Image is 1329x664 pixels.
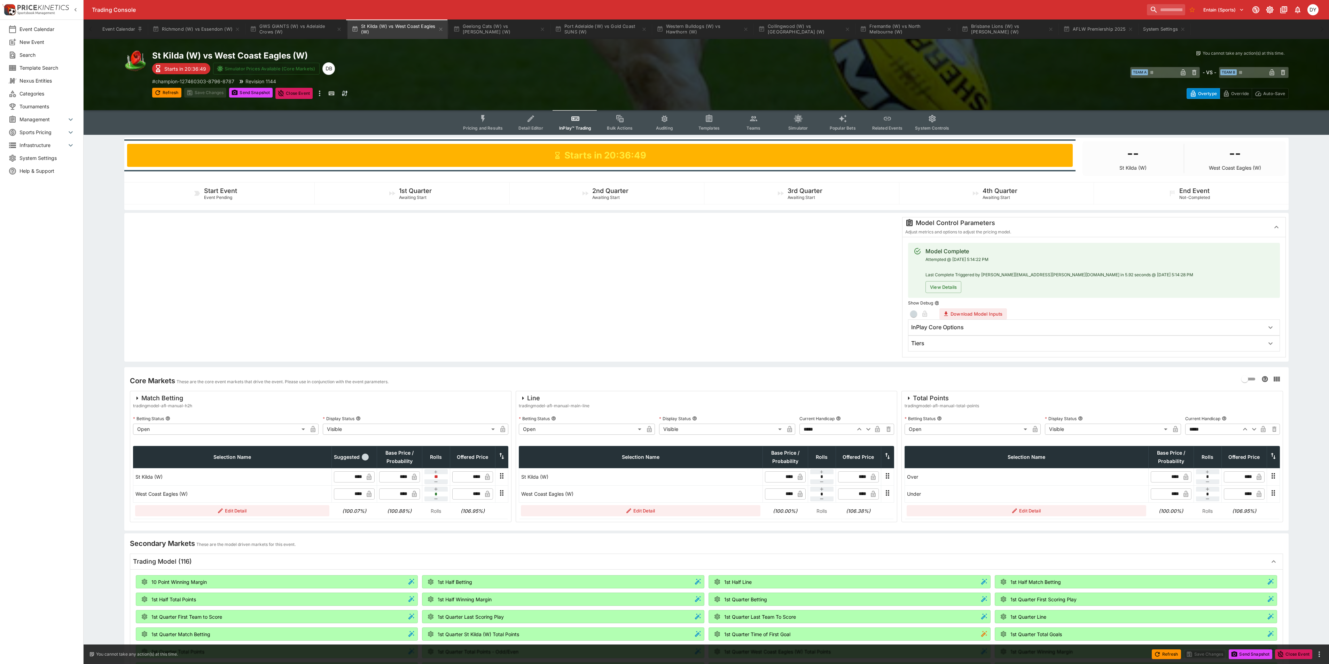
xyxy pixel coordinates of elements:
[152,88,181,98] button: Refresh
[692,416,697,421] button: Display Status
[983,195,1010,200] span: Awaiting Start
[275,88,313,99] button: Close Event
[925,281,961,293] button: View Details
[957,20,1058,39] button: Brisbane Lions (W) vs [PERSON_NAME] (W)
[133,416,164,422] p: Betting Status
[213,63,320,75] button: Simulator Prices Available (Core Markets)
[788,187,822,195] h5: 3rd Quarter
[148,20,244,39] button: Richmond (W) vs Essendon (W)
[1194,446,1221,468] th: Rolls
[1252,88,1288,99] button: Auto-Save
[925,257,1193,277] span: Attempted @ [DATE] 5:14:22 PM Last Complete Triggered by [PERSON_NAME][EMAIL_ADDRESS][PERSON_NAME...
[905,416,936,422] p: Betting Status
[915,125,949,131] span: System Controls
[746,125,760,131] span: Teams
[19,77,75,84] span: Nexus Entities
[652,20,753,39] button: Western Bulldogs (W) vs Hawthorn (W)
[452,507,493,515] h6: (106.95%)
[458,110,955,135] div: Event type filters
[1264,3,1276,16] button: Toggle light/dark mode
[724,613,796,620] p: 1st Quarter Last Team To Score
[592,195,620,200] span: Awaiting Start
[17,11,55,15] img: Sportsbook Management
[1305,2,1321,17] button: dylan.brown
[838,507,879,515] h6: (106.38%)
[19,116,67,123] span: Management
[2,3,16,17] img: PriceKinetics Logo
[905,229,1011,234] span: Adjust metrics and options to adjust the pricing model.
[315,88,324,99] button: more
[164,65,206,72] p: Starts in 20:36:49
[519,394,589,402] div: Line
[788,195,815,200] span: Awaiting Start
[911,340,924,347] h6: Tiers
[152,50,720,61] h2: Copy To Clipboard
[905,424,1030,435] div: Open
[438,596,492,603] p: 1st Half Winning Margin
[830,125,856,131] span: Popular Bets
[151,613,222,620] p: 1st Quarter First Team to Score
[1010,578,1061,586] p: 1st Half Match Betting
[96,651,178,657] p: You cannot take any action(s) at this time.
[1250,3,1262,16] button: Connected to PK
[19,90,75,97] span: Categories
[698,125,720,131] span: Templates
[656,125,673,131] span: Auditing
[124,50,147,72] img: australian_rules.png
[724,578,752,586] p: 1st Half Line
[856,20,956,39] button: Fremantle (W) vs North Melbourne (W)
[323,424,497,435] div: Visible
[1147,4,1185,15] input: search
[133,557,192,565] h5: Trading Model (116)
[659,416,691,422] p: Display Status
[1196,507,1219,515] p: Rolls
[836,446,881,468] th: Offered Price
[334,507,375,515] h6: (100.07%)
[1187,4,1198,15] button: No Bookmarks
[1229,649,1272,659] button: Send Snapshot
[905,485,1148,502] td: Under
[98,20,147,39] button: Event Calendar
[229,88,273,98] button: Send Snapshot
[905,394,979,402] div: Total Points
[135,505,329,516] button: Edit Detail
[592,187,628,195] h5: 2nd Quarter
[905,219,1264,227] div: Model Control Parameters
[130,539,195,548] h4: Secondary Markets
[246,20,346,39] button: GWS GIANTS (W) vs Adelaide Crows (W)
[1010,596,1077,603] p: 1st Quarter First Scoring Play
[1010,613,1046,620] p: 1st Quarter Line
[377,446,422,468] th: Base Price / Probability
[133,424,307,435] div: Open
[450,446,495,468] th: Offered Price
[872,125,902,131] span: Related Events
[1148,446,1194,468] th: Base Price / Probability
[907,505,1146,516] button: Edit Detail
[19,167,75,175] span: Help & Support
[519,416,550,422] p: Betting Status
[519,468,763,485] td: St Kilda (W)
[1291,3,1304,16] button: Notifications
[449,20,549,39] button: Geelong Cats (W) vs [PERSON_NAME] (W)
[1315,650,1323,658] button: more
[19,64,75,71] span: Template Search
[1198,90,1217,97] p: Overtype
[438,613,504,620] p: 1st Quarter Last Scoring Play
[1059,20,1138,39] button: AFLW Premiership 2025
[1222,416,1227,421] button: Current Handicap
[911,324,964,331] h6: InPlay Core Options
[983,187,1017,195] h5: 4th Quarter
[1224,507,1265,515] h6: (106.95%)
[334,453,360,461] span: Suggested
[19,103,75,110] span: Tournaments
[1277,3,1290,16] button: Documentation
[1179,195,1210,200] span: Not-Completed
[937,416,942,421] button: Betting Status
[519,485,763,502] td: West Coast Eagles (W)
[347,20,448,39] button: St Kilda (W) vs West Coast Eagles (W)
[133,402,192,409] span: tradingmodel-afl-manual-h2h
[754,20,854,39] button: Collingwood (W) vs [GEOGRAPHIC_DATA] (W)
[379,507,420,515] h6: (100.88%)
[399,195,427,200] span: Awaiting Start
[204,187,237,195] h5: Start Event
